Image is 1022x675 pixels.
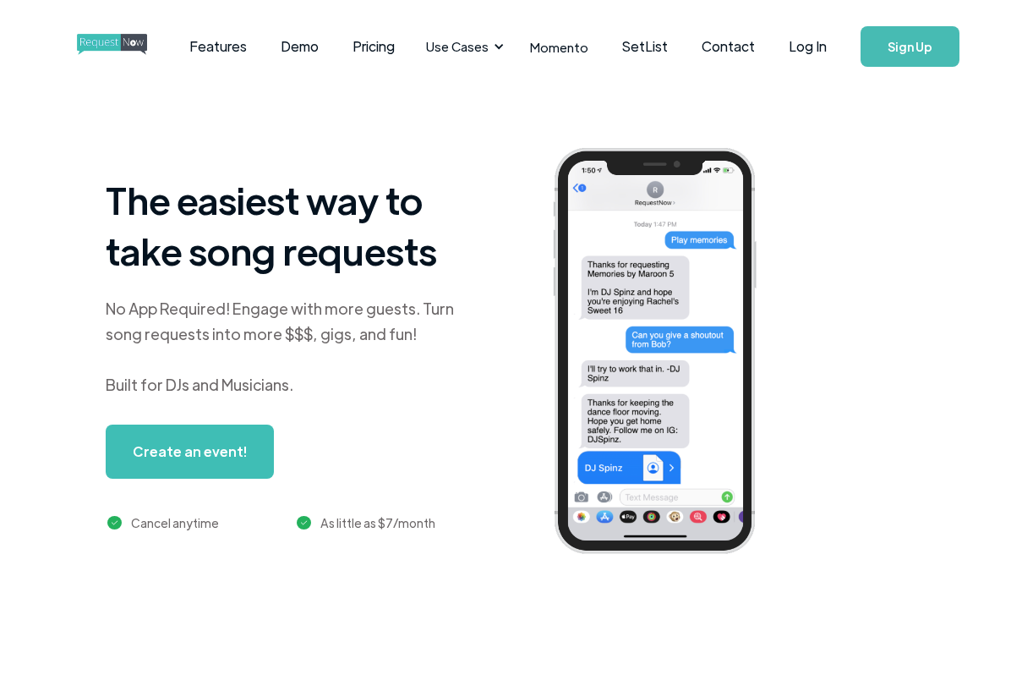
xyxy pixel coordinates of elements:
[106,425,274,479] a: Create an event!
[336,20,412,73] a: Pricing
[106,296,486,398] div: No App Required! Engage with more guests. Turn song requests into more $$$, gigs, and fun! Built ...
[264,20,336,73] a: Demo
[685,20,772,73] a: Contact
[513,22,605,72] a: Momento
[426,37,489,56] div: Use Cases
[172,20,264,73] a: Features
[297,516,311,530] img: green checkmark
[77,34,179,55] img: requestnow logo
[772,17,844,76] a: Log In
[131,513,219,533] div: Cancel anytime
[605,20,685,73] a: SetList
[861,26,959,67] a: Sign Up
[106,174,486,276] h1: The easiest way to take song requests
[416,20,509,73] div: Use Cases
[320,513,435,533] div: As little as $7/month
[107,516,122,530] img: green checkmark
[535,137,798,570] img: iphone screenshot
[77,30,130,63] a: home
